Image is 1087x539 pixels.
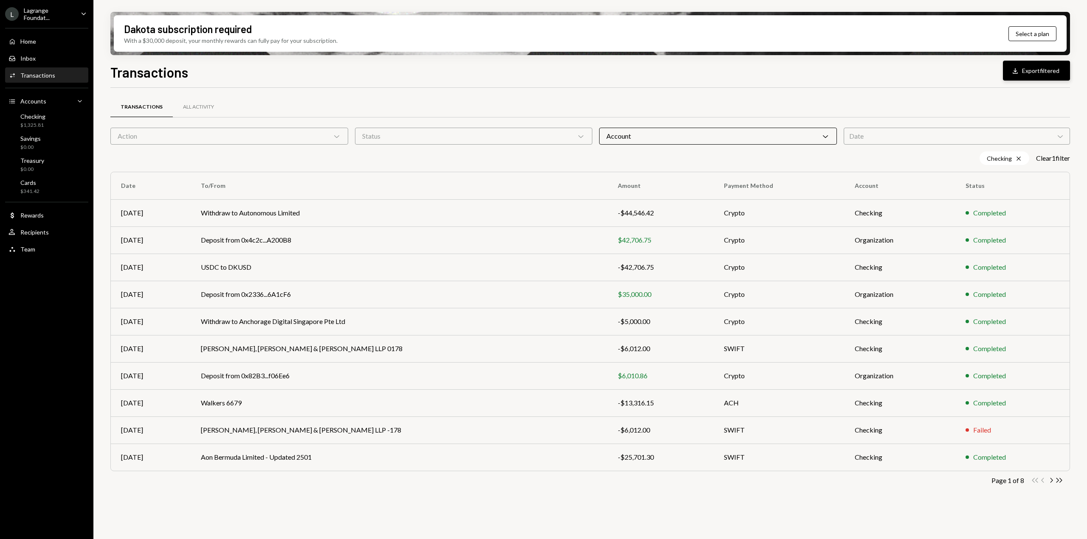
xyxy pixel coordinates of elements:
td: Crypto [714,362,845,389]
div: Accounts [20,98,46,105]
div: Transactions [121,103,163,111]
div: $341.42 [20,188,39,195]
a: Home [5,34,88,49]
div: Account [599,128,837,145]
td: Crypto [714,308,845,335]
a: Cards$341.42 [5,176,88,197]
div: -$44,546.42 [618,208,704,218]
div: Completed [973,398,1006,408]
div: [DATE] [121,344,180,354]
div: Completed [973,235,1006,245]
div: -$6,012.00 [618,344,704,354]
div: $35,000.00 [618,289,704,299]
td: ACH [714,389,845,416]
div: Treasury [20,157,44,164]
a: Recipients [5,224,88,240]
button: Exportfiltered [1003,61,1070,81]
td: Checking [845,389,955,416]
h1: Transactions [110,64,188,81]
div: -$25,701.30 [618,452,704,462]
div: Completed [973,316,1006,327]
th: Payment Method [714,172,845,199]
td: USDC to DKUSD [191,254,608,281]
div: Status [355,128,593,145]
a: Team [5,241,88,257]
div: Completed [973,371,1006,381]
td: SWIFT [714,416,845,444]
td: Withdraw to Anchorage Digital Singapore Pte Ltd [191,308,608,335]
th: To/From [191,172,608,199]
td: Checking [845,254,955,281]
div: -$42,706.75 [618,262,704,272]
a: Treasury$0.00 [5,154,88,175]
div: Cards [20,179,39,186]
th: Amount [608,172,714,199]
a: All Activity [173,96,224,118]
div: With a $30,000 deposit, your monthly rewards can fully pay for your subscription. [124,36,338,45]
td: Aon Bermuda Limited - Updated 2501 [191,444,608,471]
div: -$13,316.15 [618,398,704,408]
a: Inbox [5,50,88,66]
div: Rewards [20,212,44,219]
div: [DATE] [121,316,180,327]
td: [PERSON_NAME], [PERSON_NAME] & [PERSON_NAME] LLP -178 [191,416,608,444]
div: $6,010.86 [618,371,704,381]
div: Checking [980,151,1029,165]
td: Deposit from 0x82B3...f06Ee6 [191,362,608,389]
button: Select a plan [1008,26,1056,41]
div: $42,706.75 [618,235,704,245]
div: Completed [973,452,1006,462]
div: All Activity [183,103,214,111]
td: Organization [845,362,955,389]
div: Completed [973,208,1006,218]
th: Status [955,172,1070,199]
td: Crypto [714,254,845,281]
div: Team [20,246,35,253]
div: $0.00 [20,144,41,151]
div: -$6,012.00 [618,425,704,435]
div: Recipients [20,229,49,236]
div: Checking [20,113,45,120]
div: [DATE] [121,398,180,408]
div: [DATE] [121,289,180,299]
div: [DATE] [121,235,180,245]
div: Inbox [20,55,36,62]
td: SWIFT [714,335,845,362]
div: [DATE] [121,371,180,381]
div: [DATE] [121,452,180,462]
div: Page 1 of 8 [991,476,1024,484]
button: Clear1filter [1036,154,1070,163]
td: [PERSON_NAME], [PERSON_NAME] & [PERSON_NAME] LLP 0178 [191,335,608,362]
div: Home [20,38,36,45]
td: Deposit from 0x4c2c...A200B8 [191,226,608,254]
td: Withdraw to Autonomous Limited [191,199,608,226]
a: Rewards [5,207,88,223]
div: Lagrange Foundat... [24,7,74,21]
div: $0.00 [20,166,44,173]
a: Transactions [5,67,88,83]
div: Completed [973,289,1006,299]
div: Dakota subscription required [124,22,252,36]
td: Checking [845,444,955,471]
div: Completed [973,262,1006,272]
div: Savings [20,135,41,142]
td: SWIFT [714,444,845,471]
td: Walkers 6679 [191,389,608,416]
div: Completed [973,344,1006,354]
td: Crypto [714,199,845,226]
td: Crypto [714,281,845,308]
th: Account [845,172,955,199]
div: [DATE] [121,208,180,218]
a: Checking$1,325.81 [5,110,88,131]
td: Organization [845,226,955,254]
td: Checking [845,335,955,362]
th: Date [111,172,191,199]
div: $1,325.81 [20,122,45,129]
td: Checking [845,199,955,226]
a: Accounts [5,93,88,109]
a: Savings$0.00 [5,132,88,153]
td: Checking [845,416,955,444]
div: Failed [973,425,991,435]
div: Date [844,128,1070,145]
td: Organization [845,281,955,308]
